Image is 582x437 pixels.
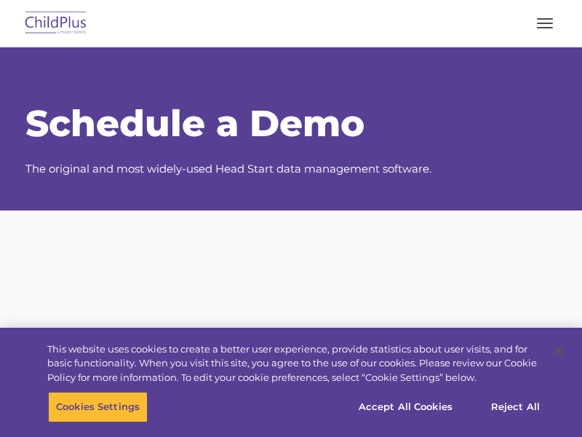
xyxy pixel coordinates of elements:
button: Accept All Cookies [351,392,461,422]
button: Reject All [470,392,561,422]
span: Schedule a Demo [25,101,364,146]
img: ChildPlus by Procare Solutions [22,7,90,41]
button: Close [543,335,575,367]
div: This website uses cookies to create a better user experience, provide statistics about user visit... [47,342,541,385]
span: The original and most widely-used Head Start data management software. [25,162,431,176]
button: Cookies Settings [48,392,148,422]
